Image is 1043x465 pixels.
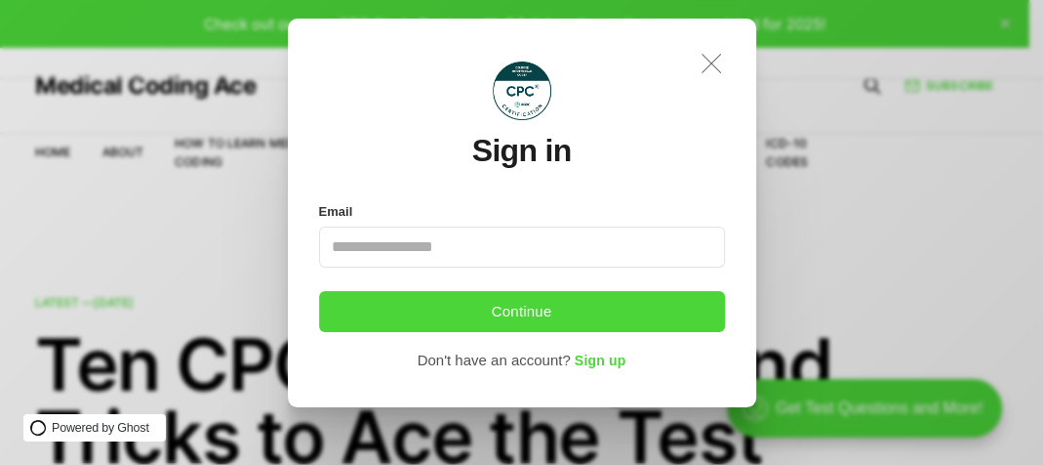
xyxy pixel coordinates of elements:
input: Email [319,227,725,268]
button: Continue [319,291,725,332]
div: Don't have an account? [418,348,571,373]
span: Sign up [575,354,626,369]
label: Email [319,199,353,225]
a: Powered by Ghost [23,414,166,442]
img: Medical Coding Ace [493,62,551,120]
button: Sign up [575,348,626,374]
h1: Sign in [472,134,572,168]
